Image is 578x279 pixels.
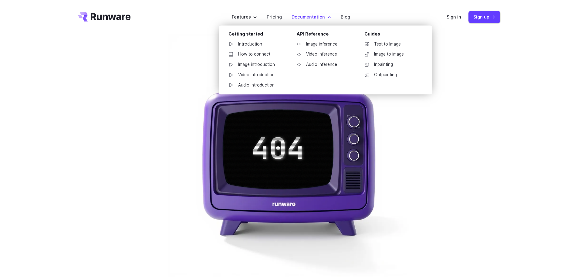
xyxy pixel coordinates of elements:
img: Purple 3d television [168,34,411,277]
a: Go to / [78,12,131,22]
a: Image to image [360,50,423,59]
div: API Reference [296,30,355,40]
a: Outpainting [360,70,423,80]
a: Text to Image [360,40,423,49]
a: Video introduction [224,70,287,80]
a: Sign up [468,11,500,23]
a: Audio inference [292,60,355,69]
a: Sign in [447,13,461,20]
a: Pricing [267,13,282,20]
a: Audio introduction [224,81,287,90]
a: Image inference [292,40,355,49]
a: How to connect [224,50,287,59]
label: Features [232,13,257,20]
a: Inpainting [360,60,423,69]
label: Documentation [292,13,331,20]
a: Blog [341,13,350,20]
a: Image introduction [224,60,287,69]
a: Video inference [292,50,355,59]
div: Getting started [228,30,287,40]
div: Guides [364,30,423,40]
a: Introduction [224,40,287,49]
